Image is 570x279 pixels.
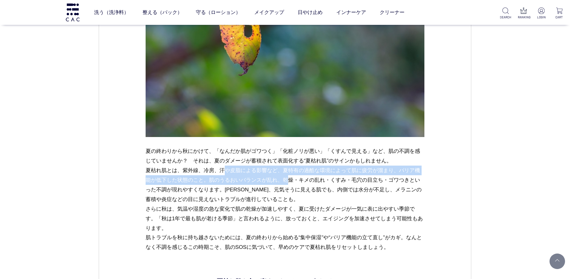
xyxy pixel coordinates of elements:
a: 日やけ止め [298,4,323,21]
a: 守る（ローション） [196,4,241,21]
p: CART [554,15,565,20]
img: logo [65,3,80,21]
a: RANKING [518,7,529,20]
a: 洗う（洗浄料） [94,4,129,21]
a: インナーケア [336,4,366,21]
p: 夏の終わりから秋にかけて、「なんだか肌がゴワつく」「化粧ノリが悪い」「くすんで見える」など、肌の不調を感じていませんか？ それは、夏のダメージが蓄積されて表面化する“夏枯れ肌”のサインかもしれま... [146,146,425,252]
p: RANKING [518,15,529,20]
a: LOGIN [536,7,547,20]
p: SEARCH [500,15,511,20]
a: メイクアップ [254,4,284,21]
p: LOGIN [536,15,547,20]
a: SEARCH [500,7,511,20]
a: 整える（パック） [142,4,182,21]
a: クリーナー [380,4,405,21]
a: CART [554,7,565,20]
